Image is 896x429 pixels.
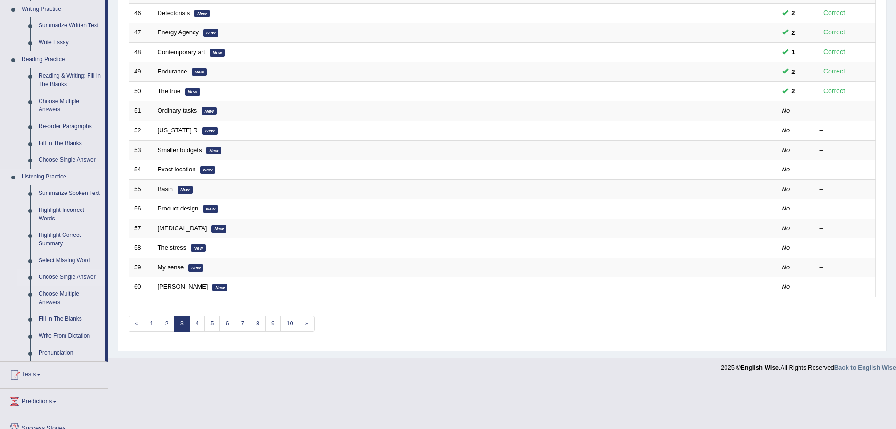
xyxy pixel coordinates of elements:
[129,23,153,43] td: 47
[34,202,105,227] a: Highlight Incorrect Words
[820,66,849,77] div: Correct
[191,244,206,252] em: New
[17,51,105,68] a: Reading Practice
[820,283,871,291] div: –
[820,224,871,233] div: –
[280,316,299,332] a: 10
[129,121,153,140] td: 52
[34,252,105,269] a: Select Missing Word
[129,3,153,23] td: 46
[189,316,205,332] a: 4
[200,166,215,174] em: New
[820,146,871,155] div: –
[34,68,105,93] a: Reading & Writing: Fill In The Blanks
[194,10,210,17] em: New
[820,165,871,174] div: –
[820,185,871,194] div: –
[34,227,105,252] a: Highlight Correct Summary
[34,135,105,152] a: Fill In The Blanks
[34,269,105,286] a: Choose Single Answer
[820,263,871,272] div: –
[34,152,105,169] a: Choose Single Answer
[782,283,790,290] em: No
[250,316,266,332] a: 8
[158,9,190,16] a: Detectorists
[782,127,790,134] em: No
[299,316,315,332] a: »
[34,34,105,51] a: Write Essay
[158,244,186,251] a: The stress
[788,28,799,38] span: You can still take this question
[158,264,184,271] a: My sense
[158,127,198,134] a: [US_STATE] R
[158,186,173,193] a: Basin
[202,107,217,115] em: New
[203,205,218,213] em: New
[129,160,153,180] td: 54
[188,264,203,272] em: New
[212,284,227,291] em: New
[206,147,221,154] em: New
[820,243,871,252] div: –
[782,225,790,232] em: No
[235,316,250,332] a: 7
[834,364,896,371] a: Back to English Wise
[820,27,849,38] div: Correct
[159,316,174,332] a: 2
[158,49,205,56] a: Contemporary art
[17,169,105,186] a: Listening Practice
[782,205,790,212] em: No
[204,316,220,332] a: 5
[129,258,153,277] td: 59
[158,166,196,173] a: Exact location
[782,186,790,193] em: No
[0,362,108,385] a: Tests
[741,364,780,371] strong: English Wise.
[782,166,790,173] em: No
[788,67,799,77] span: You can still take this question
[820,47,849,57] div: Correct
[158,88,180,95] a: The true
[158,107,197,114] a: Ordinary tasks
[211,225,226,233] em: New
[788,47,799,57] span: You can still take this question
[129,199,153,219] td: 56
[788,8,799,18] span: You can still take this question
[34,345,105,362] a: Pronunciation
[129,316,144,332] a: «
[782,264,790,271] em: No
[129,140,153,160] td: 53
[788,86,799,96] span: You can still take this question
[129,81,153,101] td: 50
[34,17,105,34] a: Summarize Written Text
[34,118,105,135] a: Re-order Paragraphs
[782,107,790,114] em: No
[178,186,193,194] em: New
[202,127,218,135] em: New
[144,316,159,332] a: 1
[129,277,153,297] td: 60
[158,205,199,212] a: Product design
[265,316,281,332] a: 9
[158,68,187,75] a: Endurance
[34,328,105,345] a: Write From Dictation
[820,204,871,213] div: –
[129,179,153,199] td: 55
[0,389,108,412] a: Predictions
[210,49,225,57] em: New
[203,29,218,37] em: New
[158,225,207,232] a: [MEDICAL_DATA]
[158,29,199,36] a: Energy Agency
[192,68,207,76] em: New
[129,62,153,82] td: 49
[129,238,153,258] td: 58
[17,1,105,18] a: Writing Practice
[820,8,849,18] div: Correct
[158,283,208,290] a: [PERSON_NAME]
[129,219,153,238] td: 57
[185,88,200,96] em: New
[34,311,105,328] a: Fill In The Blanks
[820,106,871,115] div: –
[820,126,871,135] div: –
